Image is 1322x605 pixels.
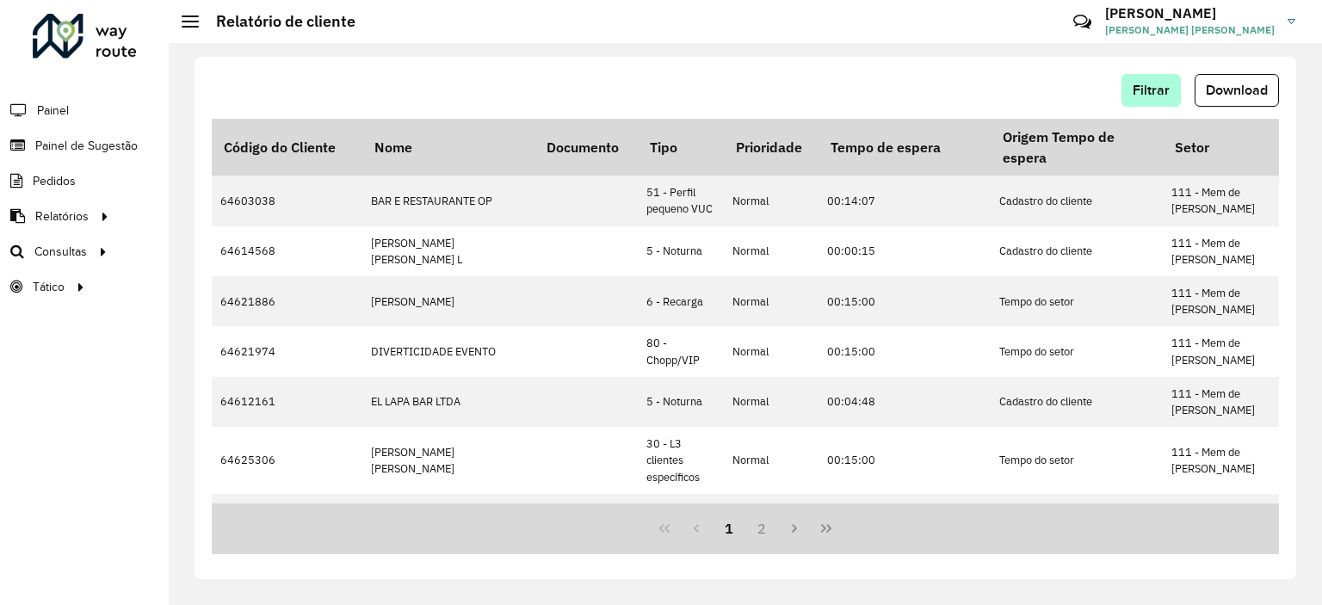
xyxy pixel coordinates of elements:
[638,494,724,544] td: 5 - Noturna
[638,427,724,494] td: 30 - L3 clientes específicos
[819,494,991,544] td: 00:00:15
[534,119,638,176] th: Documento
[819,119,991,176] th: Tempo de espera
[991,119,1163,176] th: Origem Tempo de espera
[638,377,724,427] td: 5 - Noturna
[991,276,1163,326] td: Tempo do setor
[991,377,1163,427] td: Cadastro do cliente
[991,326,1163,376] td: Tempo do setor
[212,427,362,494] td: 64625306
[1064,3,1101,40] a: Contato Rápido
[362,494,534,544] td: LAPA 24HS BAR E LANC
[1206,83,1268,97] span: Download
[991,226,1163,276] td: Cadastro do cliente
[745,512,778,545] button: 2
[362,119,534,176] th: Nome
[819,377,991,427] td: 00:04:48
[638,276,724,326] td: 6 - Recarga
[1133,83,1170,97] span: Filtrar
[724,276,819,326] td: Normal
[819,176,991,225] td: 00:14:07
[724,226,819,276] td: Normal
[212,176,362,225] td: 64603038
[34,243,87,261] span: Consultas
[1195,74,1279,107] button: Download
[713,512,745,545] button: 1
[199,12,355,31] h2: Relatório de cliente
[991,494,1163,544] td: Cadastro do cliente
[819,226,991,276] td: 00:00:15
[212,119,362,176] th: Código do Cliente
[35,207,89,225] span: Relatórios
[1121,74,1181,107] button: Filtrar
[1105,22,1275,38] span: [PERSON_NAME] [PERSON_NAME]
[991,427,1163,494] td: Tempo do setor
[212,326,362,376] td: 64621974
[778,512,811,545] button: Next Page
[819,427,991,494] td: 00:15:00
[362,176,534,225] td: BAR E RESTAURANTE OP
[362,226,534,276] td: [PERSON_NAME] [PERSON_NAME] L
[362,427,534,494] td: [PERSON_NAME] [PERSON_NAME]
[819,276,991,326] td: 00:15:00
[638,176,724,225] td: 51 - Perfil pequeno VUC
[638,326,724,376] td: 80 - Chopp/VIP
[33,278,65,296] span: Tático
[362,377,534,427] td: EL LAPA BAR LTDA
[1105,5,1275,22] h3: [PERSON_NAME]
[638,119,724,176] th: Tipo
[724,119,819,176] th: Prioridade
[724,326,819,376] td: Normal
[35,137,138,155] span: Painel de Sugestão
[212,494,362,544] td: 64617057
[362,326,534,376] td: DIVERTICIDADE EVENTO
[819,326,991,376] td: 00:15:00
[212,377,362,427] td: 64612161
[991,176,1163,225] td: Cadastro do cliente
[810,512,843,545] button: Last Page
[362,276,534,326] td: [PERSON_NAME]
[724,176,819,225] td: Normal
[212,226,362,276] td: 64614568
[33,172,76,190] span: Pedidos
[212,276,362,326] td: 64621886
[638,226,724,276] td: 5 - Noturna
[724,377,819,427] td: Normal
[724,427,819,494] td: Normal
[724,494,819,544] td: Normal
[37,102,69,120] span: Painel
